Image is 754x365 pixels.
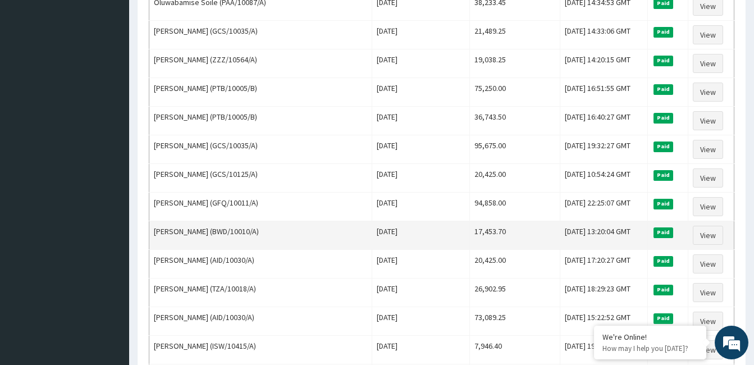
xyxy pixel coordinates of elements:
td: [DATE] [372,279,469,307]
td: [DATE] [372,78,469,107]
a: View [693,254,723,273]
td: 94,858.00 [469,193,560,221]
td: [DATE] [372,107,469,135]
td: [DATE] [372,221,469,250]
div: Chat with us now [58,63,189,77]
p: How may I help you today? [602,344,698,353]
td: [DATE] 19:09:08 GMT [560,336,647,364]
td: [PERSON_NAME] (AID/10030/A) [149,250,372,279]
td: [DATE] [372,49,469,78]
td: [PERSON_NAME] (PTB/10005/B) [149,78,372,107]
td: 7,946.40 [469,336,560,364]
a: View [693,340,723,359]
span: Paid [654,313,674,323]
div: We're Online! [602,332,698,342]
td: [DATE] [372,193,469,221]
td: [PERSON_NAME] (GCS/10125/A) [149,164,372,193]
td: [PERSON_NAME] (GCS/10035/A) [149,21,372,49]
td: [PERSON_NAME] (ISW/10415/A) [149,336,372,364]
td: [PERSON_NAME] (ZZZ/10564/A) [149,49,372,78]
textarea: Type your message and hit 'Enter' [6,245,214,284]
td: [DATE] 17:20:27 GMT [560,250,647,279]
td: [DATE] [372,250,469,279]
a: View [693,83,723,102]
div: Minimize live chat window [184,6,211,33]
td: 17,453.70 [469,221,560,250]
td: [DATE] 16:51:55 GMT [560,78,647,107]
span: Paid [654,170,674,180]
span: We're online! [65,111,155,224]
td: 95,675.00 [469,135,560,164]
td: [PERSON_NAME] (GFQ/10011/A) [149,193,372,221]
td: [DATE] 19:32:27 GMT [560,135,647,164]
td: 75,250.00 [469,78,560,107]
span: Paid [654,27,674,37]
a: View [693,168,723,188]
td: [DATE] 14:20:15 GMT [560,49,647,78]
span: Paid [654,199,674,209]
td: [PERSON_NAME] (PTB/10005/B) [149,107,372,135]
td: [DATE] 22:25:07 GMT [560,193,647,221]
span: Paid [654,84,674,94]
td: [PERSON_NAME] (TZA/10018/A) [149,279,372,307]
a: View [693,283,723,302]
a: View [693,25,723,44]
td: [PERSON_NAME] (BWD/10010/A) [149,221,372,250]
td: [PERSON_NAME] (GCS/10035/A) [149,135,372,164]
img: d_794563401_company_1708531726252_794563401 [21,56,45,84]
a: View [693,140,723,159]
span: Paid [654,113,674,123]
td: 26,902.95 [469,279,560,307]
td: 36,743.50 [469,107,560,135]
td: [DATE] [372,336,469,364]
span: Paid [654,285,674,295]
td: [DATE] 16:40:27 GMT [560,107,647,135]
td: 19,038.25 [469,49,560,78]
td: [DATE] 14:33:06 GMT [560,21,647,49]
td: 20,425.00 [469,250,560,279]
a: View [693,312,723,331]
td: [DATE] 13:20:04 GMT [560,221,647,250]
td: [DATE] 18:29:23 GMT [560,279,647,307]
td: 73,089.25 [469,307,560,336]
a: View [693,197,723,216]
td: [DATE] 10:54:24 GMT [560,164,647,193]
td: [DATE] 15:22:52 GMT [560,307,647,336]
td: [DATE] [372,307,469,336]
td: 21,489.25 [469,21,560,49]
span: Paid [654,256,674,266]
td: [PERSON_NAME] (AID/10030/A) [149,307,372,336]
a: View [693,54,723,73]
span: Paid [654,227,674,238]
span: Paid [654,142,674,152]
a: View [693,111,723,130]
td: [DATE] [372,164,469,193]
a: View [693,226,723,245]
td: 20,425.00 [469,164,560,193]
td: [DATE] [372,135,469,164]
span: Paid [654,56,674,66]
td: [DATE] [372,21,469,49]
